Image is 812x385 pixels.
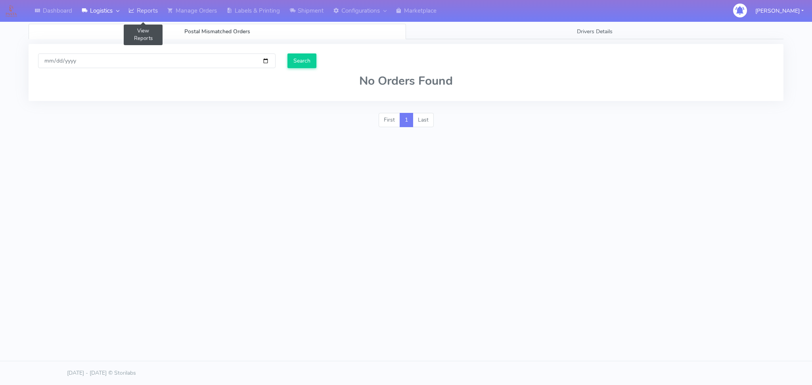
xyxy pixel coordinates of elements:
span: Drivers Details [577,28,613,35]
h2: No Orders Found [38,74,774,88]
span: Postal Mismatched Orders [184,28,250,35]
input: Search [287,53,317,68]
ul: Tabs [29,24,783,39]
button: [PERSON_NAME] [749,3,810,19]
a: 1 [400,113,413,127]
